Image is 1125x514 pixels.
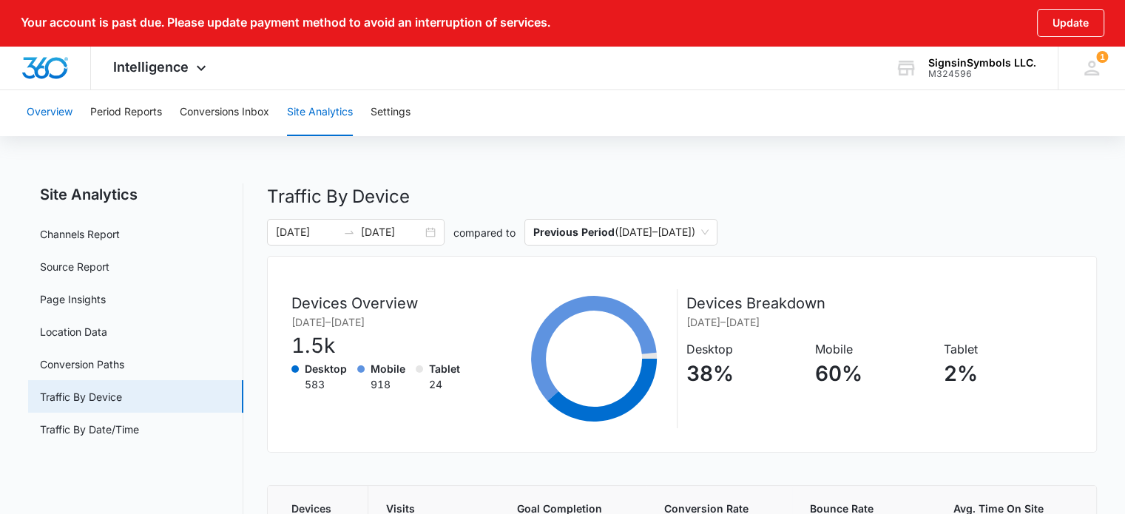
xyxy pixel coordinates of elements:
span: to [343,226,355,238]
span: 1 [1096,51,1108,63]
p: Mobile [815,340,933,358]
div: 583 [305,376,347,392]
p: Mobile [371,361,405,376]
span: swap-right [343,226,355,238]
a: Traffic By Device [40,389,122,405]
a: Location Data [40,324,107,339]
button: Update [1037,9,1104,37]
div: account id [928,69,1036,79]
div: notifications count [1096,51,1108,63]
p: Your account is past due. Please update payment method to avoid an interruption of services. [21,16,550,30]
a: Source Report [40,259,109,274]
p: 2% [944,358,1062,389]
p: [DATE] – [DATE] [686,314,1072,330]
a: Page Insights [40,291,106,307]
input: Start date [276,224,337,240]
button: Site Analytics [287,89,353,136]
a: Traffic By Date/Time [40,422,139,437]
span: Intelligence [113,59,189,75]
button: Overview [27,89,72,136]
input: End date [361,224,422,240]
p: Traffic By Device [267,183,1097,210]
p: Devices Overview [291,292,470,314]
button: Conversions Inbox [180,89,269,136]
a: Conversion Paths [40,356,124,372]
h2: Site Analytics [28,183,243,206]
a: Channels Report [40,226,120,242]
p: Tablet [944,340,1062,358]
p: Devices Breakdown [686,292,1072,314]
div: 918 [371,376,405,392]
p: 38% [686,358,805,389]
div: 24 [429,376,460,392]
p: Desktop [686,340,805,358]
p: Tablet [429,361,460,376]
button: Period Reports [90,89,162,136]
p: Desktop [305,361,347,376]
div: notifications count [1058,46,1125,89]
p: 60% [815,358,933,389]
div: account name [928,57,1036,69]
span: ( [DATE] – [DATE] ) [533,220,709,245]
p: Previous Period [533,226,615,238]
div: 1.5k [291,330,470,361]
button: Settings [371,89,411,136]
p: [DATE] – [DATE] [291,314,470,330]
p: compared to [453,225,516,240]
div: Intelligence [91,46,232,89]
